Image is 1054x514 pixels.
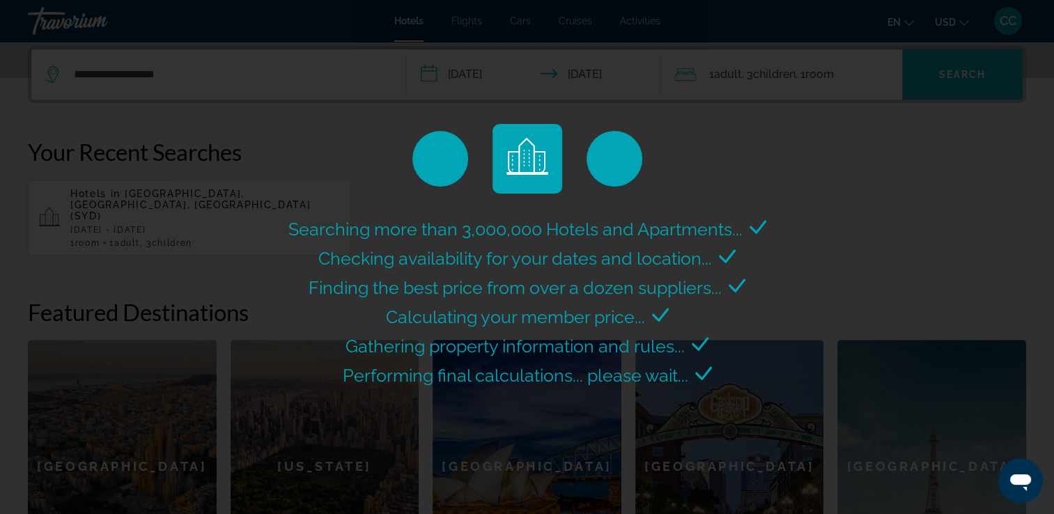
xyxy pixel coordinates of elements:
[309,277,722,298] span: Finding the best price from over a dozen suppliers...
[343,365,688,386] span: Performing final calculations... please wait...
[288,219,743,240] span: Searching more than 3,000,000 Hotels and Apartments...
[318,248,712,269] span: Checking availability for your dates and location...
[346,336,685,357] span: Gathering property information and rules...
[998,458,1043,503] iframe: Bouton de lancement de la fenêtre de messagerie
[386,306,645,327] span: Calculating your member price...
